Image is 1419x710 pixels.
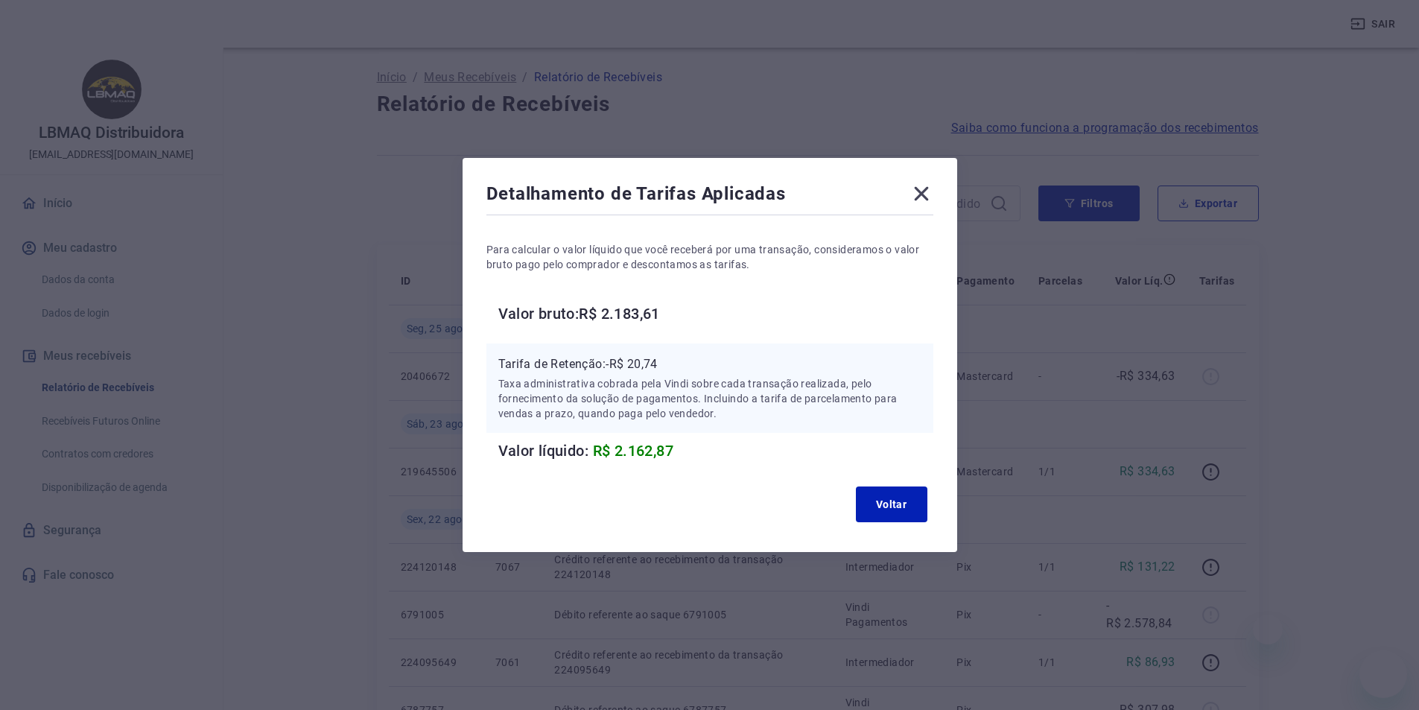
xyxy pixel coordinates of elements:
p: Para calcular o valor líquido que você receberá por uma transação, consideramos o valor bruto pag... [486,242,933,272]
div: Detalhamento de Tarifas Aplicadas [486,182,933,212]
iframe: Botão para abrir a janela de mensagens [1359,650,1407,698]
h6: Valor líquido: [498,439,933,463]
p: Taxa administrativa cobrada pela Vindi sobre cada transação realizada, pelo fornecimento da soluç... [498,376,921,421]
span: R$ 2.162,87 [593,442,673,460]
h6: Valor bruto: R$ 2.183,61 [498,302,933,326]
button: Voltar [856,486,927,522]
p: Tarifa de Retenção: -R$ 20,74 [498,355,921,373]
iframe: Fechar mensagem [1253,615,1283,644]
